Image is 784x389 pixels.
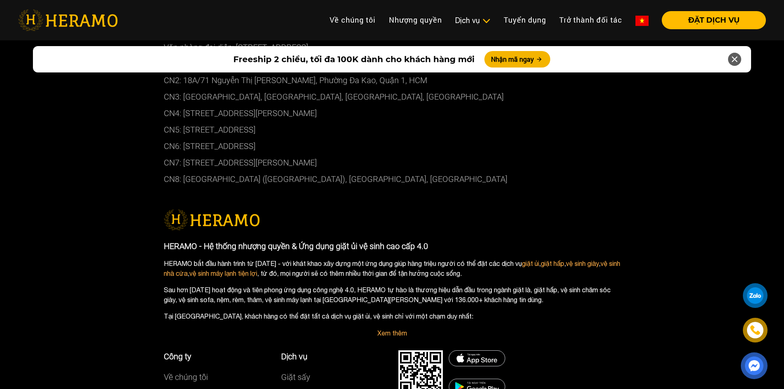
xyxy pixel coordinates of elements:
a: phone-icon [744,319,766,341]
a: giặt ủi [522,260,539,267]
a: Tuyển dụng [497,11,553,29]
p: CN2: 18A/71 Nguyễn Thị [PERSON_NAME], Phường Đa Kao, Quận 1, HCM [164,72,621,89]
img: DMCA.com Protection Status [449,350,505,366]
p: CN7: [STREET_ADDRESS][PERSON_NAME] [164,154,621,171]
img: logo [164,210,260,230]
img: heramo-logo.png [18,9,118,31]
a: vệ sinh giày [566,260,599,267]
p: CN3: [GEOGRAPHIC_DATA], [GEOGRAPHIC_DATA], [GEOGRAPHIC_DATA], [GEOGRAPHIC_DATA] [164,89,621,105]
img: phone-icon [751,326,760,335]
a: vệ sinh máy lạnh tiện lợi [189,270,257,277]
a: giặt hấp [541,260,564,267]
img: subToggleIcon [482,17,491,25]
p: Sau hơn [DATE] hoạt động và tiên phong ứng dụng công nghệ 4.0, HERAMO tự hào là thương hiệu dẫn đ... [164,285,621,305]
div: Dịch vụ [455,15,491,26]
p: Dịch vụ [281,350,386,363]
a: Trở thành đối tác [553,11,629,29]
a: Giặt sấy [281,372,310,382]
span: Freeship 2 chiều, tối đa 100K dành cho khách hàng mới [233,53,475,65]
p: CN5: [STREET_ADDRESS] [164,121,621,138]
p: CN4: [STREET_ADDRESS][PERSON_NAME] [164,105,621,121]
p: CN8: [GEOGRAPHIC_DATA] ([GEOGRAPHIC_DATA]), [GEOGRAPHIC_DATA], [GEOGRAPHIC_DATA] [164,171,621,187]
button: Nhận mã ngay [484,51,550,68]
p: HERAMO - Hệ thống nhượng quyền & Ứng dụng giặt ủi vệ sinh cao cấp 4.0 [164,240,621,252]
p: CN6: [STREET_ADDRESS] [164,138,621,154]
p: Công ty [164,350,269,363]
p: Tại [GEOGRAPHIC_DATA], khách hàng có thể đặt tất cả dịch vụ giặt ủi, vệ sinh chỉ với một chạm duy... [164,311,621,321]
a: Xem thêm [377,329,407,337]
button: ĐẶT DỊCH VỤ [662,11,766,29]
a: Nhượng quyền [382,11,449,29]
a: ĐẶT DỊCH VỤ [655,16,766,24]
p: HERAMO bắt đầu hành trình từ [DATE] - với khát khao xây dựng một ứng dụng giúp hàng triệu người c... [164,259,621,278]
img: vn-flag.png [635,16,649,26]
a: Về chúng tôi [164,372,208,382]
a: Về chúng tôi [323,11,382,29]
